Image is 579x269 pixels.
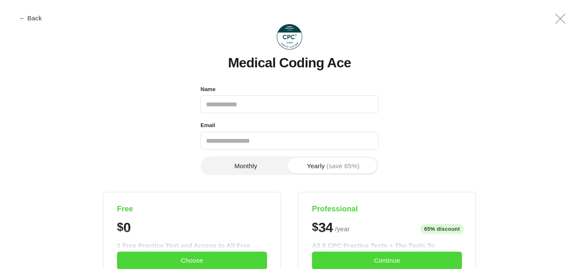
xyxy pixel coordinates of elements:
span: / year [335,224,350,234]
h4: Professional [312,204,462,214]
span: 0 [123,221,131,234]
label: Email [200,120,215,131]
span: 65% discount [420,224,464,235]
button: Choose [117,251,267,269]
button: Yearly(save 65%) [289,158,377,173]
input: Email [200,132,379,150]
span: $ [117,221,123,234]
button: Continue [312,251,462,269]
span: $ [312,221,318,234]
label: Name [200,84,215,95]
img: Medical Coding Ace [277,24,302,50]
span: (save 65%) [326,163,359,169]
input: Name [200,95,379,113]
button: ← Back [14,15,47,21]
button: Monthly [202,158,289,173]
h4: Free [117,204,267,214]
span: 34 [318,221,333,234]
span: ← [19,15,25,21]
h1: Medical Coding Ace [228,55,351,70]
